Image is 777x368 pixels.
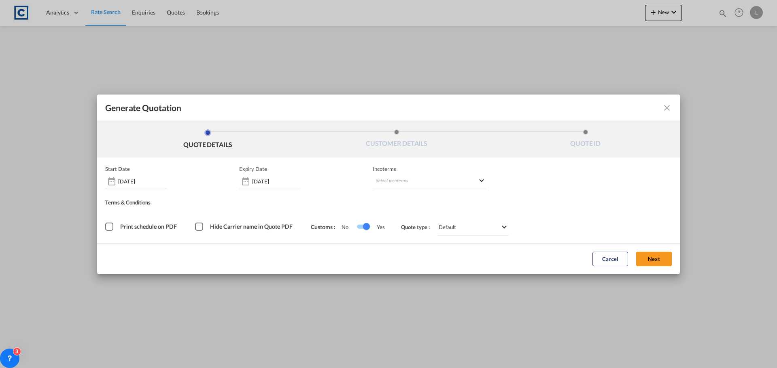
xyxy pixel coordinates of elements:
[357,221,369,233] md-switch: Switch 1
[113,129,302,151] li: QUOTE DETAILS
[252,178,301,185] input: Expiry date
[97,95,680,274] md-dialog: Generate QuotationQUOTE ...
[401,224,436,230] span: Quote type :
[120,223,177,230] span: Print schedule on PDF
[105,199,388,209] div: Terms & Conditions
[118,178,167,185] input: Start date
[369,224,385,230] span: Yes
[105,166,130,172] p: Start Date
[105,103,181,113] span: Generate Quotation
[662,103,672,113] md-icon: icon-close fg-AAA8AD cursor m-0
[210,223,293,230] span: Hide Carrier name in Quote PDF
[239,166,267,172] p: Expiry Date
[491,129,680,151] li: QUOTE ID
[636,252,672,266] button: Next
[439,224,456,230] div: Default
[302,129,491,151] li: CUSTOMER DETAILS
[311,223,342,230] span: Customs :
[342,224,357,230] span: No
[373,175,486,189] md-select: Select Incoterms
[195,223,295,231] md-checkbox: Hide Carrier name in Quote PDF
[373,166,486,172] span: Incoterms
[105,223,179,231] md-checkbox: Print schedule on PDF
[592,252,628,266] button: Cancel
